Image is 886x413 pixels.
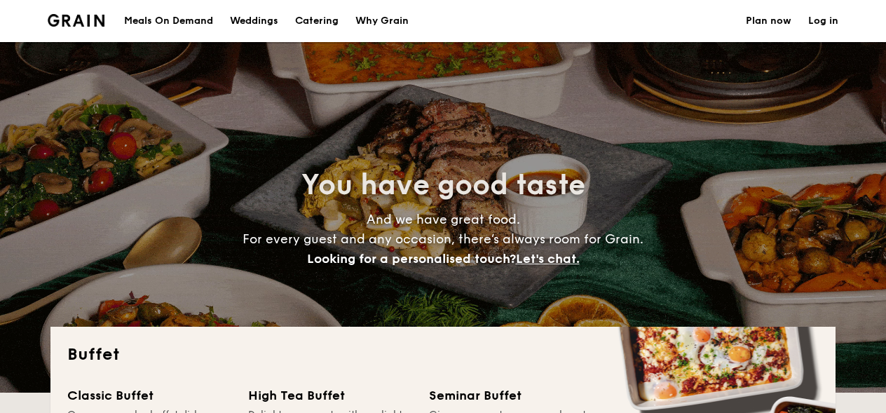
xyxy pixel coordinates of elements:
span: Let's chat. [516,251,580,266]
span: You have good taste [301,168,585,202]
span: Looking for a personalised touch? [307,251,516,266]
img: Grain [48,14,104,27]
h2: Buffet [67,344,819,366]
span: And we have great food. For every guest and any occasion, there’s always room for Grain. [243,212,643,266]
a: Logotype [48,14,104,27]
div: Classic Buffet [67,386,231,405]
div: Seminar Buffet [429,386,593,405]
div: High Tea Buffet [248,386,412,405]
